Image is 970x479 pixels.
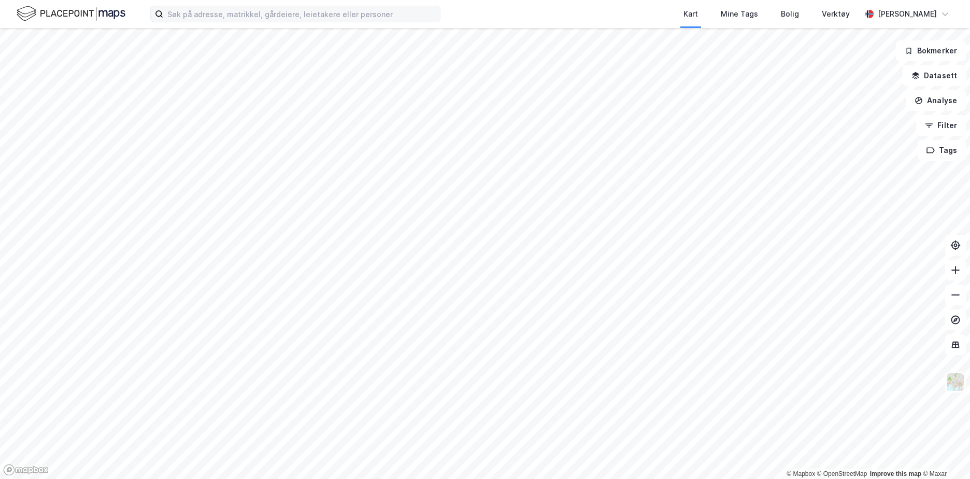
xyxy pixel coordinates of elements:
div: Bolig [781,8,799,20]
a: OpenStreetMap [817,470,867,477]
a: Improve this map [870,470,921,477]
button: Bokmerker [896,40,966,61]
div: Kontrollprogram for chat [918,429,970,479]
div: Mine Tags [721,8,758,20]
a: Mapbox [787,470,815,477]
iframe: Chat Widget [918,429,970,479]
img: logo.f888ab2527a4732fd821a326f86c7f29.svg [17,5,125,23]
a: Mapbox homepage [3,464,49,476]
img: Z [946,372,965,392]
div: [PERSON_NAME] [878,8,937,20]
div: Verktøy [822,8,850,20]
input: Søk på adresse, matrikkel, gårdeiere, leietakere eller personer [163,6,440,22]
button: Filter [916,115,966,136]
button: Tags [918,140,966,161]
button: Datasett [903,65,966,86]
button: Analyse [906,90,966,111]
div: Kart [683,8,698,20]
